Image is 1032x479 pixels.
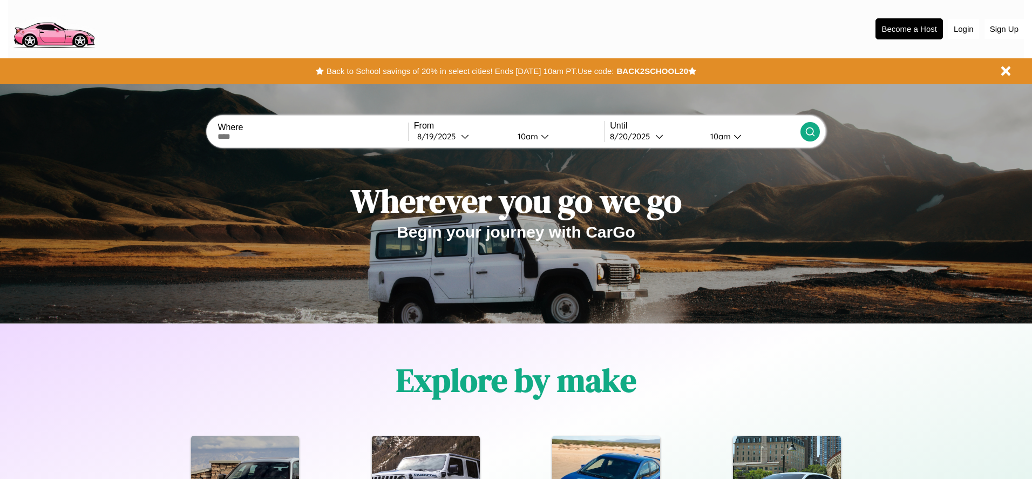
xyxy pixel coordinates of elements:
button: 10am [509,131,604,142]
div: 8 / 19 / 2025 [417,131,461,141]
label: Until [610,121,800,131]
b: BACK2SCHOOL20 [616,66,688,76]
div: 10am [705,131,734,141]
button: Become a Host [875,18,943,39]
button: Login [948,19,979,39]
div: 10am [512,131,541,141]
button: Sign Up [985,19,1024,39]
img: logo [8,5,99,51]
button: Back to School savings of 20% in select cities! Ends [DATE] 10am PT.Use code: [324,64,616,79]
h1: Explore by make [396,358,636,402]
label: From [414,121,604,131]
button: 8/19/2025 [414,131,509,142]
button: 10am [702,131,800,142]
label: Where [218,123,408,132]
div: 8 / 20 / 2025 [610,131,655,141]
